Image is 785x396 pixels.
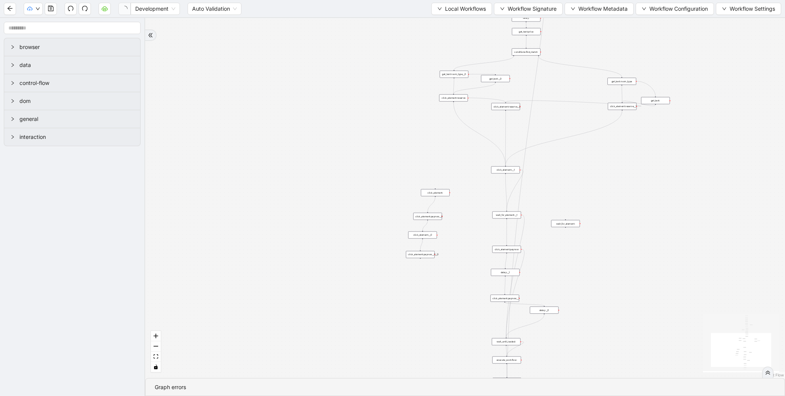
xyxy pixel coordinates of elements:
[563,230,568,235] span: plus-circle
[505,111,622,166] g: Edge from click_element:reserve__1 to click_element:__1
[491,103,520,110] div: click_element:reserve__0
[155,383,775,391] div: Graph errors
[19,115,134,123] span: general
[491,166,520,174] div: click_element:__1
[492,246,521,253] div: click_element:paynow
[421,189,450,196] div: click_element:
[148,33,153,38] span: double-right
[420,239,422,250] g: Edge from click_element:__0 to click_element:paynow__0__0
[508,5,557,13] span: Workflow Signature
[500,7,505,11] span: down
[730,5,775,13] span: Workflow Settings
[453,102,505,166] g: Edge from click_element:reserve to click_element:__1
[10,135,15,139] span: right
[65,3,77,15] button: undo
[36,7,40,11] span: down
[19,79,134,87] span: control-flow
[10,45,15,49] span: right
[481,75,510,82] div: get_text:__0
[82,5,88,11] span: redo
[413,213,442,220] div: click_element:paynow__0
[27,6,32,11] span: cloud-upload
[506,101,641,106] g: Edge from click_element:reserve__1 to click_element:reserve__0
[490,295,519,302] div: click_element:paynow__1
[571,7,575,11] span: down
[507,170,523,211] g: Edge from click_element:__1 to wait_for_element:__1
[505,254,507,268] g: Edge from click_element:paynow to delay:__1
[427,197,435,212] g: Edge from click_element: to click_element:paynow__0
[45,3,57,15] button: save
[19,97,134,105] span: dom
[764,373,784,377] a: React Flow attribution
[492,212,521,219] div: wait_for_element:__1
[565,3,634,15] button: downWorkflow Metadata
[19,61,134,69] span: data
[151,341,161,352] button: zoom out
[135,3,175,15] span: Development
[48,5,54,11] span: save
[4,56,140,74] div: data
[406,251,435,258] div: click_element:paynow__0__0plus-circle
[4,3,16,15] button: arrow-left
[506,249,524,337] g: Edge from click_element:paynow to wait_until_loaded:
[120,5,128,13] span: loading
[507,342,524,356] g: Edge from wait_until_loaded: to execute_workflow:
[418,261,423,266] span: plus-circle
[551,220,580,227] div: wait_for_element:plus-circle
[641,97,670,104] div: get_text:
[7,5,13,11] span: arrow-left
[649,5,708,13] span: Workflow Configuration
[551,220,580,227] div: wait_for_element:
[4,92,140,110] div: dom
[439,95,468,102] div: click_element:reserve
[4,128,140,146] div: interaction
[24,3,43,15] button: cloud-uploaddown
[722,7,727,11] span: down
[431,3,492,15] button: downLocal Workflows
[469,98,506,102] g: Edge from click_element:reserve to click_element:reserve__0
[512,15,541,22] div: delay:
[512,49,541,56] div: conditions:find_match
[10,117,15,121] span: right
[79,3,91,15] button: redo
[494,3,563,15] button: downWorkflow Signature
[492,357,521,364] div: execute_workflow:
[716,3,781,15] button: downWorkflow Settings
[151,362,161,372] button: toggle interactivity
[636,3,714,15] button: downWorkflow Configuration
[492,338,521,345] div: wait_until_loaded:
[608,103,636,110] div: click_element:reserve__1
[4,74,140,92] div: control-flow
[437,7,442,11] span: down
[607,78,636,85] div: get_text:room_type
[578,5,628,13] span: Workflow Metadata
[10,99,15,103] span: right
[506,215,524,337] g: Edge from wait_for_element:__1 to wait_until_loaded:
[192,3,237,15] span: Auto Validation
[453,83,495,93] g: Edge from get_text:__0 to click_element:reserve
[151,352,161,362] button: fit view
[512,28,541,35] div: get_text:price
[642,7,646,11] span: down
[102,5,108,11] span: cloud-server
[10,81,15,85] span: right
[440,71,468,78] div: get_text:room_type__0
[454,56,514,70] g: Edge from conditions:find_match to get_text:room_type__0
[491,269,520,276] div: delay:__1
